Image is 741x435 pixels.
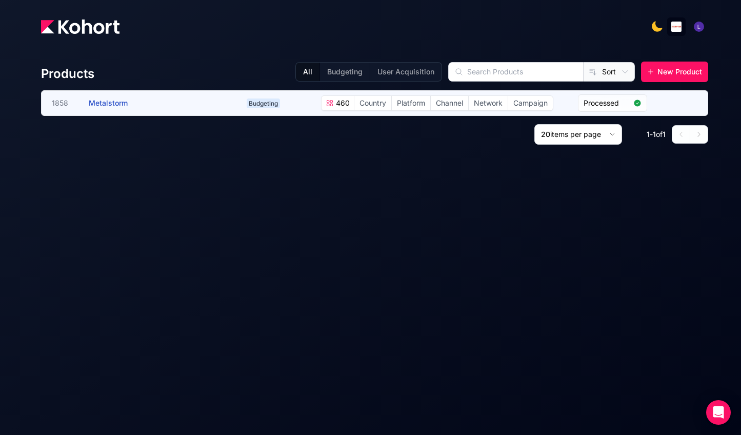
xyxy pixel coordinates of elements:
button: User Acquisition [370,63,442,81]
span: 1 [653,130,656,139]
span: - [650,130,653,139]
span: Channel [431,96,468,110]
span: Metalstorm [89,98,128,107]
button: All [296,63,319,81]
span: Campaign [508,96,553,110]
span: Country [354,96,391,110]
span: of [656,130,663,139]
button: Budgeting [319,63,370,81]
img: Kohort logo [41,19,119,34]
div: Open Intercom Messenger [706,400,731,425]
span: Sort [602,67,616,77]
span: 20 [541,130,550,139]
img: logo_starform_logosquare_s470_20250826180058448785.jpg [671,22,682,32]
span: items per page [550,130,601,139]
span: 460 [334,98,350,108]
button: 20items per page [534,124,622,145]
input: Search Products [449,63,583,81]
div: [DATE] [706,96,733,110]
span: 1858 [52,98,76,108]
span: 1 [663,130,666,139]
span: New Product [657,67,702,77]
button: New Product [641,62,708,82]
span: Network [469,96,508,110]
span: Platform [392,96,430,110]
span: 1 [647,130,650,139]
h4: Products [41,66,94,82]
span: Budgeting [247,98,280,108]
span: Processed [584,98,629,108]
